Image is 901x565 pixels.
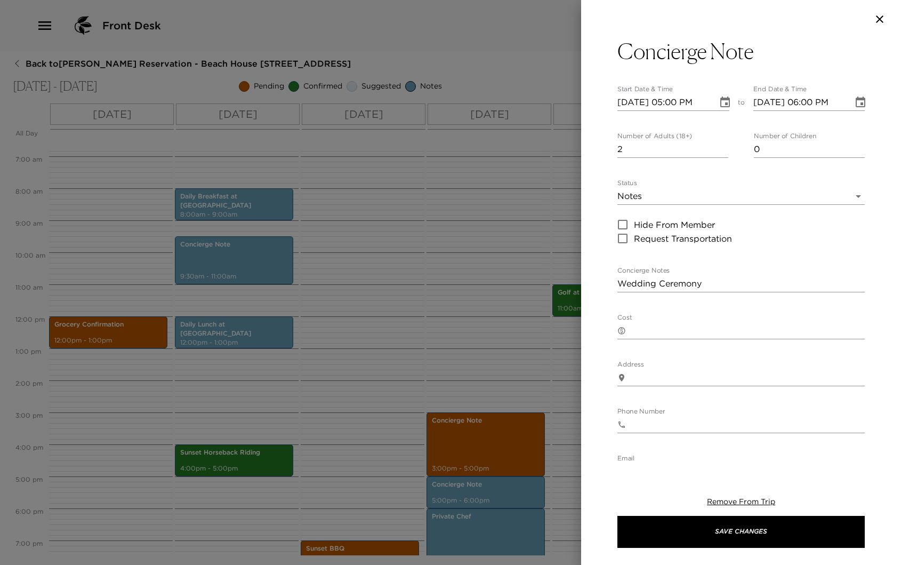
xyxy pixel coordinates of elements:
label: Email [617,454,634,463]
input: MM/DD/YYYY hh:mm aa [617,94,710,111]
button: Save Changes [617,516,865,548]
label: End Date & Time [753,85,807,94]
label: Address [617,360,644,369]
label: Concierge Notes [617,266,670,275]
button: Choose date, selected date is Oct 10, 2025 [714,92,736,113]
input: MM/DD/YYYY hh:mm aa [753,94,846,111]
button: Remove From Trip [707,497,775,507]
label: Cost [617,313,632,322]
span: Remove From Trip [707,497,775,506]
span: Hide From Member [634,218,715,231]
label: Number of Adults (18+) [617,132,692,141]
label: Phone Number [617,407,665,416]
div: Notes [617,188,865,205]
span: Request Transportation [634,232,732,245]
label: Status [617,179,637,188]
textarea: Wedding Ceremony [617,277,865,290]
span: to [738,98,745,111]
button: Concierge Note [617,38,865,64]
button: Choose date, selected date is Oct 10, 2025 [850,92,871,113]
label: Start Date & Time [617,85,673,94]
h3: Concierge Note [617,38,754,64]
label: Number of Children [754,132,816,141]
